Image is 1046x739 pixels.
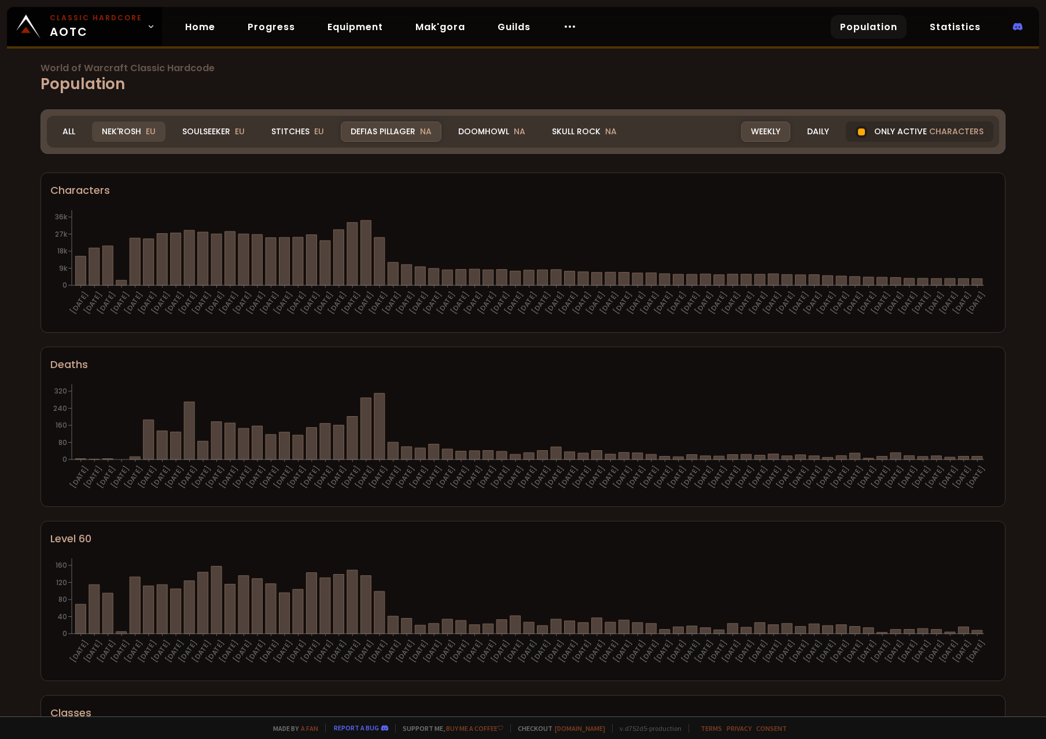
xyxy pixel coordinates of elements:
[204,290,226,316] text: [DATE]
[801,638,824,664] text: [DATE]
[828,638,851,664] text: [DATE]
[176,290,199,316] text: [DATE]
[598,290,620,316] text: [DATE]
[95,290,117,316] text: [DATE]
[312,290,335,316] text: [DATE]
[652,464,675,490] text: [DATE]
[584,638,607,664] text: [DATE]
[797,122,839,142] div: Daily
[341,122,441,142] div: Defias Pillager
[204,464,226,490] text: [DATE]
[828,290,851,316] text: [DATE]
[516,464,539,490] text: [DATE]
[720,638,742,664] text: [DATE]
[747,638,769,664] text: [DATE]
[68,290,91,316] text: [DATE]
[706,638,729,664] text: [DATE]
[57,246,68,256] tspan: 18k
[652,638,675,664] text: [DATE]
[625,464,647,490] text: [DATE]
[50,531,996,546] div: Level 60
[434,290,457,316] text: [DATE]
[314,126,324,137] span: EU
[679,464,702,490] text: [DATE]
[326,290,349,316] text: [DATE]
[910,638,933,664] text: [DATE]
[421,638,444,664] text: [DATE]
[666,290,688,316] text: [DATE]
[584,290,607,316] text: [DATE]
[231,638,253,664] text: [DATE]
[176,464,199,490] text: [DATE]
[218,464,240,490] text: [DATE]
[937,638,960,664] text: [DATE]
[448,638,471,664] text: [DATE]
[40,64,1006,95] h1: Population
[245,638,267,664] text: [DATE]
[204,638,226,664] text: [DATE]
[514,126,525,137] span: NA
[448,464,471,490] text: [DATE]
[95,464,117,490] text: [DATE]
[62,628,67,638] tspan: 0
[149,464,172,490] text: [DATE]
[245,290,267,316] text: [DATE]
[937,464,960,490] text: [DATE]
[570,638,593,664] text: [DATE]
[788,638,811,664] text: [DATE]
[897,638,919,664] text: [DATE]
[625,290,647,316] text: [DATE]
[557,464,580,490] text: [DATE]
[190,290,213,316] text: [DATE]
[761,290,783,316] text: [DATE]
[394,290,417,316] text: [DATE]
[82,638,104,664] text: [DATE]
[612,724,682,733] span: v. d752d5 - production
[109,638,131,664] text: [DATE]
[176,15,224,39] a: Home
[395,724,503,733] span: Support me,
[856,290,878,316] text: [DATE]
[856,638,878,664] text: [DATE]
[734,464,756,490] text: [DATE]
[68,638,91,664] text: [DATE]
[761,464,783,490] text: [DATE]
[951,464,974,490] text: [DATE]
[693,464,716,490] text: [DATE]
[856,464,878,490] text: [DATE]
[50,13,142,23] small: Classic Hardcore
[612,290,634,316] text: [DATE]
[272,464,294,490] text: [DATE]
[172,122,255,142] div: Soulseeker
[62,454,67,464] tspan: 0
[92,122,165,142] div: Nek'Rosh
[734,290,756,316] text: [DATE]
[136,464,159,490] text: [DATE]
[897,464,919,490] text: [DATE]
[407,638,430,664] text: [DATE]
[353,638,376,664] text: [DATE]
[136,638,159,664] text: [DATE]
[95,638,117,664] text: [DATE]
[367,290,389,316] text: [DATE]
[258,464,281,490] text: [DATE]
[774,464,797,490] text: [DATE]
[218,638,240,664] text: [DATE]
[693,638,716,664] text: [DATE]
[883,638,905,664] text: [DATE]
[407,464,430,490] text: [DATE]
[462,290,484,316] text: [DATE]
[421,464,444,490] text: [DATE]
[218,290,240,316] text: [DATE]
[476,638,498,664] text: [DATE]
[421,290,444,316] text: [DATE]
[756,724,787,733] a: Consent
[122,638,145,664] text: [DATE]
[122,464,145,490] text: [DATE]
[446,724,503,733] a: Buy me a coffee
[109,464,131,490] text: [DATE]
[846,122,993,142] div: Only active
[489,290,511,316] text: [DATE]
[326,638,349,664] text: [DATE]
[176,638,199,664] text: [DATE]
